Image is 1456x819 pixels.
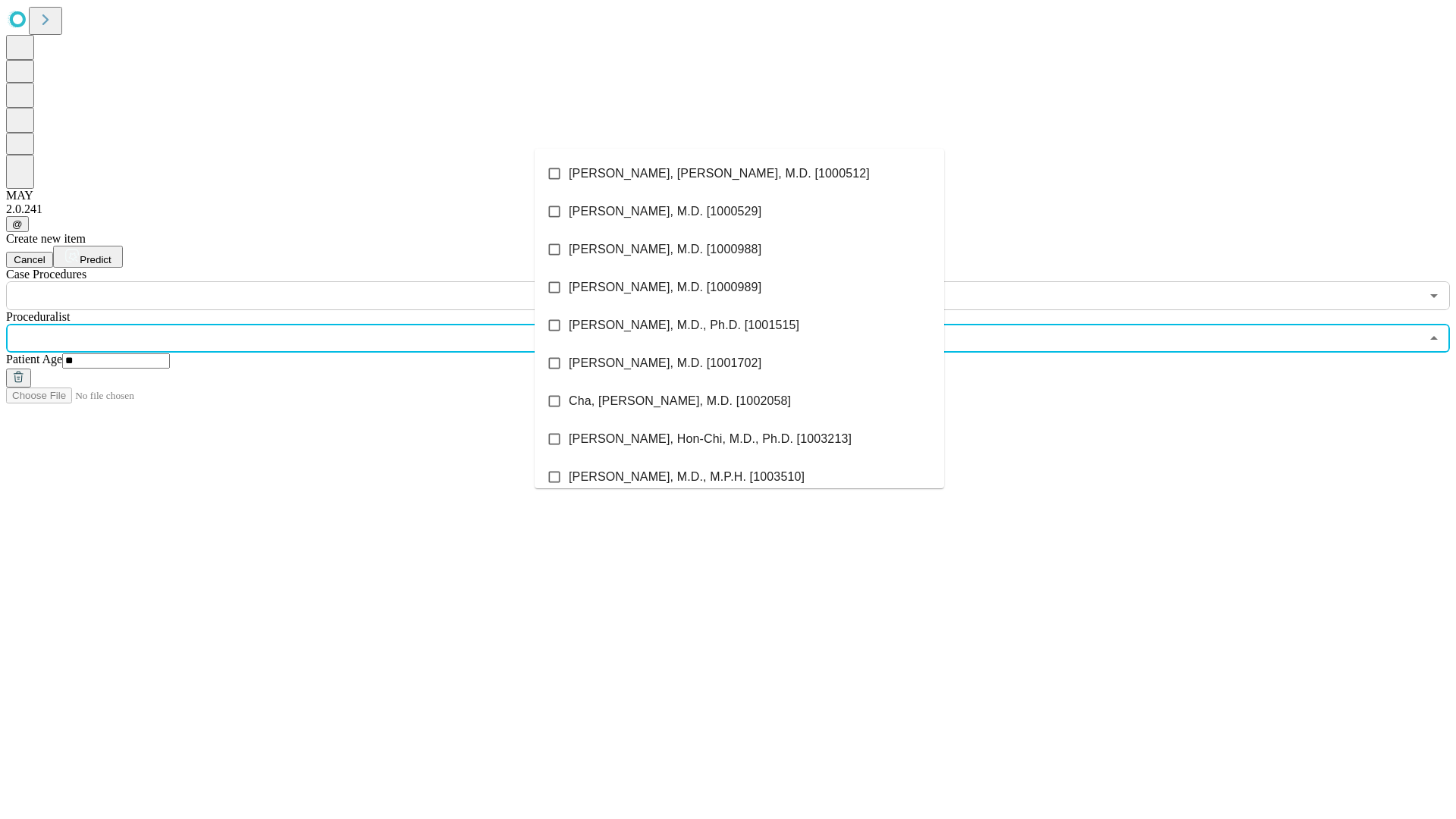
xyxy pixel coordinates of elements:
[1423,285,1445,306] button: Open
[6,268,86,281] span: Scheduled Procedure
[569,354,761,372] span: [PERSON_NAME], M.D. [1001702]
[569,278,761,297] span: [PERSON_NAME], M.D. [1000989]
[6,216,29,232] button: @
[12,218,23,230] span: @
[80,254,111,265] span: Predict
[6,252,53,268] button: Cancel
[569,165,870,183] span: [PERSON_NAME], [PERSON_NAME], M.D. [1000512]
[53,246,123,268] button: Predict
[6,353,62,366] span: Patient Age
[569,240,761,259] span: [PERSON_NAME], M.D. [1000988]
[6,310,70,323] span: Proceduralist
[569,430,852,448] span: [PERSON_NAME], Hon-Chi, M.D., Ph.D. [1003213]
[6,202,1450,216] div: 2.0.241
[6,232,86,245] span: Create new item
[569,468,805,486] span: [PERSON_NAME], M.D., M.P.H. [1003510]
[6,189,1450,202] div: MAY
[1423,328,1445,349] button: Close
[569,316,799,334] span: [PERSON_NAME], M.D., Ph.D. [1001515]
[569,202,761,221] span: [PERSON_NAME], M.D. [1000529]
[14,254,45,265] span: Cancel
[569,392,791,410] span: Cha, [PERSON_NAME], M.D. [1002058]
